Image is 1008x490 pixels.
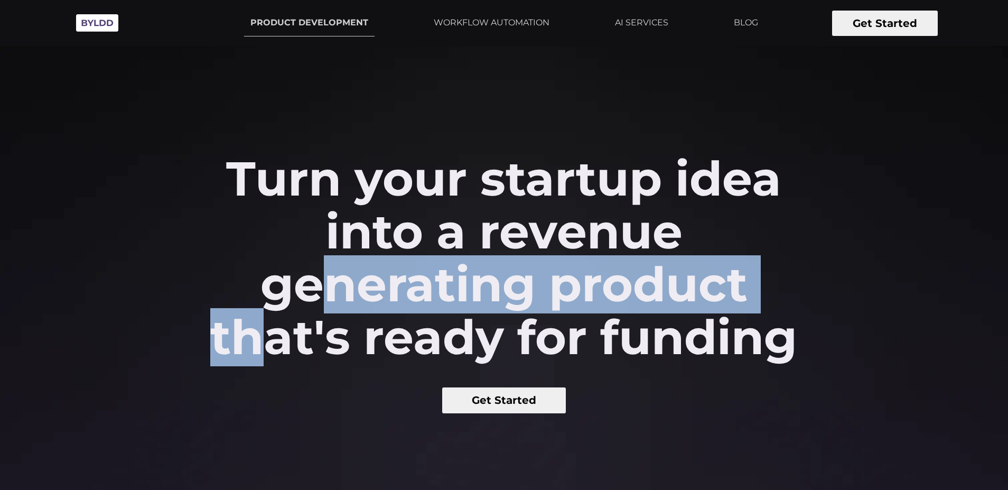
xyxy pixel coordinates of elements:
button: Get Started [442,387,566,413]
button: Get Started [832,11,938,36]
a: AI SERVICES [609,10,675,36]
h2: Turn your startup idea into a revenue generating product that's ready for funding [202,152,807,364]
a: BLOG [727,10,764,36]
a: PRODUCT DEVELOPMENT [244,10,375,36]
img: Byldd - Product Development Company [71,8,124,38]
a: WORKFLOW AUTOMATION [427,10,556,36]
